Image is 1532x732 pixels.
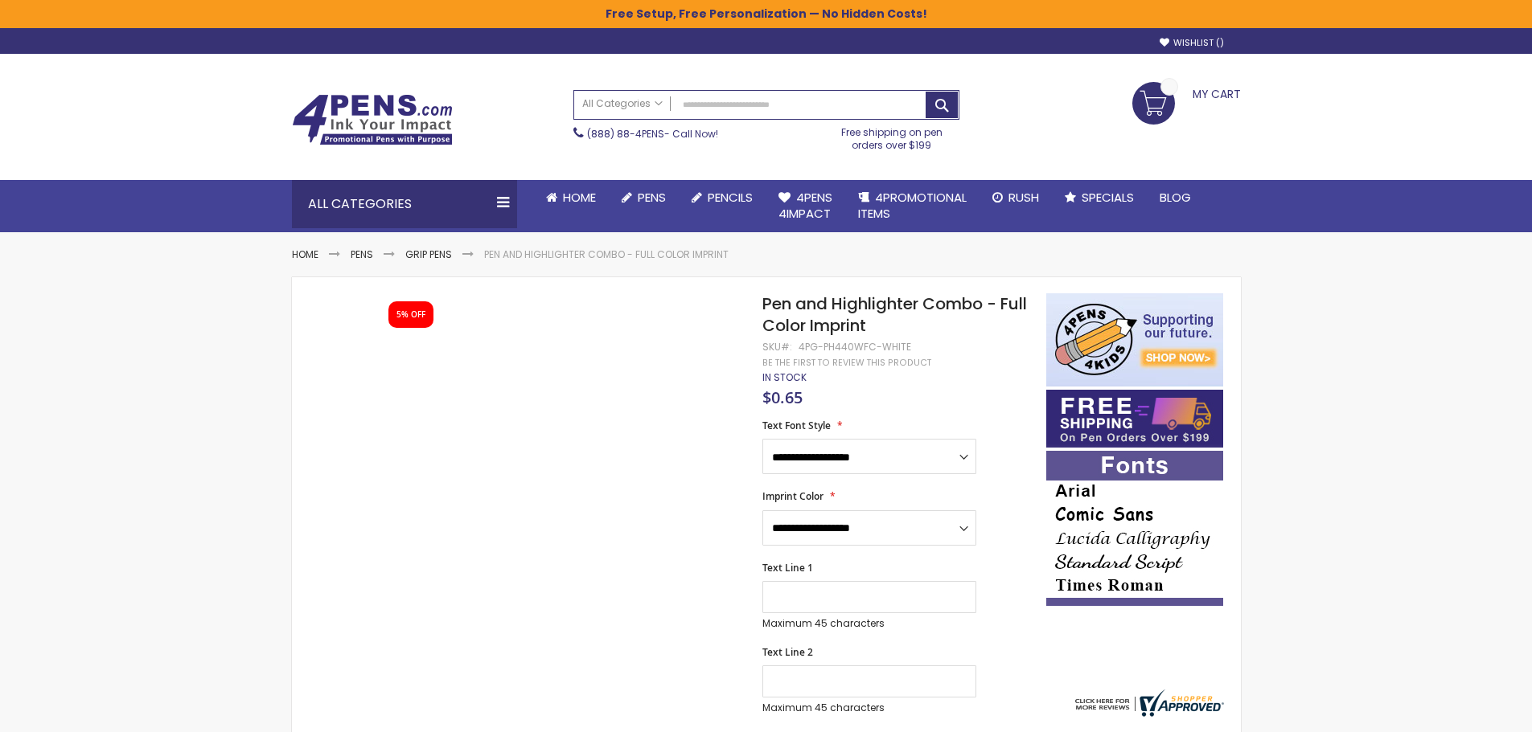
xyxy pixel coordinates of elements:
a: Specials [1052,180,1147,215]
span: In stock [762,370,807,384]
a: Rush [980,180,1052,215]
a: Grip Pens [405,247,452,261]
img: 4pens.com widget logo [1071,689,1224,717]
span: Pen and Highlighter Combo - Full Color Imprint [762,292,1027,337]
img: 4Pens Custom Pens and Promotional Products [292,94,453,145]
span: Imprint Color [762,489,824,503]
span: Specials [1082,189,1134,206]
div: 5% OFF [396,309,425,321]
span: $0.65 [762,386,803,408]
span: Blog [1160,189,1191,206]
a: Blog [1147,180,1204,215]
a: (888) 88-4PENS [587,127,664,141]
div: Availability [762,371,807,384]
a: Home [533,180,609,215]
img: font-personalization-examples [1046,451,1223,606]
span: All Categories [582,97,663,110]
span: Pens [638,189,666,206]
p: Maximum 45 characters [762,701,976,714]
a: Pens [609,180,679,215]
li: Pen and Highlighter Combo - Full Color Imprint [484,248,729,261]
a: All Categories [574,91,671,117]
p: Maximum 45 characters [762,617,976,630]
a: Home [292,247,318,261]
div: 4PG-PH440WFC-WHITE [799,341,911,354]
a: 4Pens4impact [766,180,845,232]
div: All Categories [292,180,517,228]
a: 4PROMOTIONALITEMS [845,180,980,232]
span: 4Pens 4impact [778,189,832,222]
img: Free shipping on orders over $199 [1046,390,1223,448]
strong: SKU [762,340,792,354]
span: - Call Now! [587,127,718,141]
a: Be the first to review this product [762,357,931,369]
span: Text Font Style [762,419,831,432]
span: Text Line 1 [762,561,813,575]
span: Pencils [708,189,753,206]
span: 4PROMOTIONAL ITEMS [858,189,967,222]
span: Home [563,189,596,206]
img: 4pens 4 kids [1046,293,1223,386]
a: Pens [351,247,373,261]
a: Pencils [679,180,766,215]
a: 4pens.com certificate URL [1071,706,1224,720]
span: Text Line 2 [762,645,813,659]
div: Free shipping on pen orders over $199 [824,120,959,152]
a: Wishlist [1160,37,1224,49]
span: Rush [1008,189,1039,206]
